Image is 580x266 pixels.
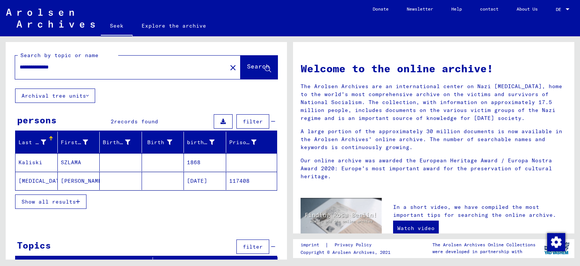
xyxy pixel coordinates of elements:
[432,242,535,247] font: The Arolsen Archives Online Collections
[19,159,42,166] font: Kaliski
[229,136,268,148] div: Prisoner #
[61,136,100,148] div: First name
[247,62,270,70] font: Search
[15,89,95,103] button: Archival tree units
[225,60,241,75] button: Clear
[17,114,57,126] font: persons
[19,139,49,146] font: Last name
[556,6,561,12] font: DE
[100,132,142,153] mat-header-cell: Birth name
[142,132,184,153] mat-header-cell: Birth
[114,118,158,125] font: records found
[20,52,99,59] font: Search by topic or name
[19,136,57,148] div: Last name
[19,177,66,184] font: [MEDICAL_DATA]
[103,136,142,148] div: Birth name
[133,17,215,35] a: Explore the archive
[147,139,164,146] font: Birth
[301,241,325,249] a: imprint
[301,128,562,151] font: A large portion of the approximately 30 million documents is now available in the Arolsen Archive...
[397,225,435,232] font: Watch video
[61,177,105,184] font: [PERSON_NAME]
[58,132,100,153] mat-header-cell: First name
[517,6,538,12] font: About Us
[187,139,221,146] font: birth date
[15,194,86,209] button: Show all results
[187,136,226,148] div: birth date
[241,56,278,79] button: Search
[187,177,207,184] font: [DATE]
[301,198,382,242] img: video.jpg
[229,139,263,146] font: Prisoner #
[111,118,114,125] font: 2
[335,242,372,247] font: Privacy Policy
[547,233,565,251] div: Change consent
[101,17,133,36] a: Seek
[329,241,381,249] a: Privacy Policy
[393,204,556,218] font: In a short video, we have compiled the most important tips for searching the online archive.
[301,242,319,247] font: imprint
[142,22,206,29] font: Explore the archive
[243,243,263,250] font: filter
[15,132,58,153] mat-header-cell: Last name
[17,240,51,251] font: Topics
[22,198,76,205] font: Show all results
[6,9,95,28] img: Arolsen_neg.svg
[22,92,86,99] font: Archival tree units
[301,249,390,255] font: Copyright © Arolsen Archives, 2021
[61,159,81,166] font: SZLAMA
[480,6,498,12] font: contact
[325,241,329,248] font: |
[236,114,269,129] button: filter
[187,159,201,166] font: 1868
[103,139,137,146] font: Birth name
[61,139,95,146] font: First name
[393,221,439,236] a: Watch video
[547,233,565,251] img: Change consent
[229,177,250,184] font: 117408
[228,63,238,72] mat-icon: close
[236,240,269,254] button: filter
[301,83,562,121] font: The Arolsen Archives are an international center on Nazi [MEDICAL_DATA], home to the world's most...
[432,249,522,254] font: were developed in partnership with
[543,239,571,258] img: yv_logo.png
[373,6,389,12] font: Donate
[451,6,462,12] font: Help
[243,118,263,125] font: filter
[226,132,277,153] mat-header-cell: Prisoner #
[145,136,184,148] div: Birth
[110,22,123,29] font: Seek
[301,62,493,75] font: Welcome to the online archive!
[184,132,226,153] mat-header-cell: birth date
[301,157,552,180] font: Our online archive was awarded the European Heritage Award / Europa Nostra Award 2020: Europe's m...
[407,6,433,12] font: Newsletter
